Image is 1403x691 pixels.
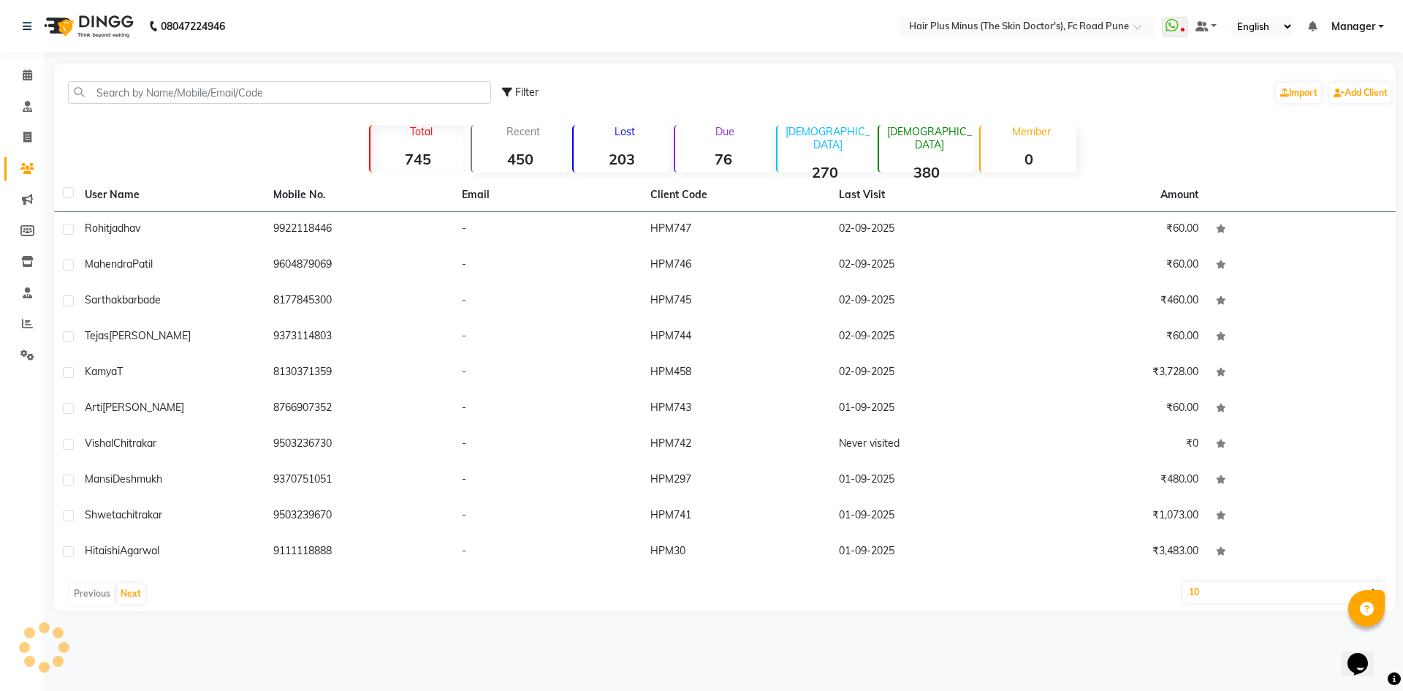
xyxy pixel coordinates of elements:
td: ₹60.00 [1019,212,1207,248]
span: Chitrakar [113,437,156,450]
td: HPM741 [642,499,830,535]
span: vishal [85,437,113,450]
td: ₹0 [1019,427,1207,463]
p: [DEMOGRAPHIC_DATA] [885,125,975,151]
td: 01-09-2025 [830,499,1019,535]
span: barbade [122,293,161,306]
span: Patil [132,257,153,271]
td: 8130371359 [265,355,453,391]
strong: 270 [777,163,873,181]
span: shweta [85,508,121,521]
th: User Name [76,178,265,212]
p: Recent [478,125,568,138]
td: ₹3,728.00 [1019,355,1207,391]
td: ₹480.00 [1019,463,1207,499]
input: Search by Name/Mobile/Email/Code [68,81,491,104]
td: 9370751051 [265,463,453,499]
a: Import [1277,83,1321,103]
td: - [453,427,642,463]
span: Tejas [85,329,109,342]
span: jadhav [110,222,140,235]
p: Lost [579,125,669,138]
td: 02-09-2025 [830,355,1019,391]
td: HPM743 [642,391,830,427]
span: Agarwal [120,544,159,557]
span: [PERSON_NAME] [109,329,191,342]
th: Last Visit [830,178,1019,212]
td: 02-09-2025 [830,320,1019,355]
td: - [453,212,642,248]
b: 08047224946 [161,6,225,47]
td: - [453,355,642,391]
th: Client Code [642,178,830,212]
strong: 450 [472,150,568,168]
td: ₹60.00 [1019,248,1207,284]
td: 01-09-2025 [830,391,1019,427]
td: 01-09-2025 [830,463,1019,499]
a: Add Client [1330,83,1391,103]
strong: 745 [370,150,466,168]
td: ₹460.00 [1019,284,1207,320]
th: Email [453,178,642,212]
span: rohit [85,222,110,235]
td: 02-09-2025 [830,212,1019,248]
img: logo [37,6,137,47]
td: - [453,463,642,499]
td: HPM745 [642,284,830,320]
span: Mansi [85,472,113,486]
td: HPM747 [642,212,830,248]
span: Manager [1331,19,1375,34]
td: HPM742 [642,427,830,463]
td: ₹1,073.00 [1019,499,1207,535]
span: arti [85,401,102,414]
td: 9503236730 [265,427,453,463]
td: HPM746 [642,248,830,284]
td: - [453,320,642,355]
th: Amount [1152,178,1207,211]
p: [DEMOGRAPHIC_DATA] [783,125,873,151]
td: - [453,284,642,320]
span: Kamya [85,365,117,378]
span: Mahendra [85,257,132,271]
td: ₹3,483.00 [1019,535,1207,570]
span: Hitaishi [85,544,120,557]
td: 9922118446 [265,212,453,248]
td: 9503239670 [265,499,453,535]
td: HPM30 [642,535,830,570]
strong: 0 [981,150,1076,168]
td: - [453,535,642,570]
p: Due [678,125,771,138]
button: Next [117,584,145,604]
td: - [453,391,642,427]
p: Total [376,125,466,138]
span: Deshmukh [113,472,162,486]
strong: 76 [675,150,771,168]
td: 01-09-2025 [830,535,1019,570]
span: chitrakar [121,508,162,521]
span: Sarthak [85,293,122,306]
td: 8766907352 [265,391,453,427]
strong: 203 [574,150,669,168]
iframe: chat widget [1342,633,1388,676]
strong: 380 [879,163,975,181]
td: - [453,499,642,535]
p: Member [986,125,1076,138]
td: ₹60.00 [1019,391,1207,427]
td: 9111118888 [265,535,453,570]
span: T [117,365,123,378]
td: HPM297 [642,463,830,499]
td: HPM458 [642,355,830,391]
td: ₹60.00 [1019,320,1207,355]
td: 02-09-2025 [830,248,1019,284]
td: 9373114803 [265,320,453,355]
td: 8177845300 [265,284,453,320]
td: HPM744 [642,320,830,355]
td: 02-09-2025 [830,284,1019,320]
td: 9604879069 [265,248,453,284]
th: Mobile No. [265,178,453,212]
td: Never visited [830,427,1019,463]
span: [PERSON_NAME] [102,401,184,414]
td: - [453,248,642,284]
span: Filter [515,86,539,99]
